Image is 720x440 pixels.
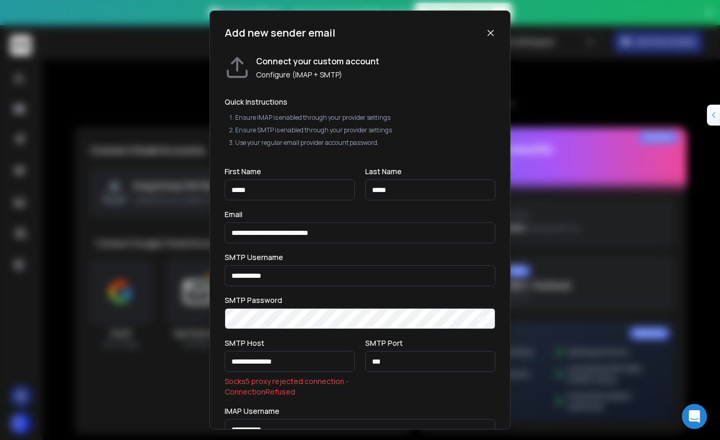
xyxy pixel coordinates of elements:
[256,70,379,80] p: Configure (IMAP + SMTP)
[225,376,355,397] p: Socks5 proxy rejected connection - ConnectionRefused
[365,168,402,175] label: Last Name
[225,254,283,261] label: SMTP Username
[225,168,261,175] label: First Name
[235,139,495,147] li: Use your regular email provider account password.
[225,211,242,218] label: Email
[235,126,495,134] li: Ensure SMTP is enabled through your provider settings
[682,404,707,429] div: Open Intercom Messenger
[225,26,335,40] h1: Add new sender email
[225,97,495,107] h2: Quick Instructions
[256,55,379,67] h1: Connect your custom account
[225,408,280,415] label: IMAP Username
[365,340,403,347] label: SMTP Port
[235,114,495,122] li: Ensure IMAP is enabled through your provider settings
[225,340,264,347] label: SMTP Host
[225,297,282,304] label: SMTP Password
